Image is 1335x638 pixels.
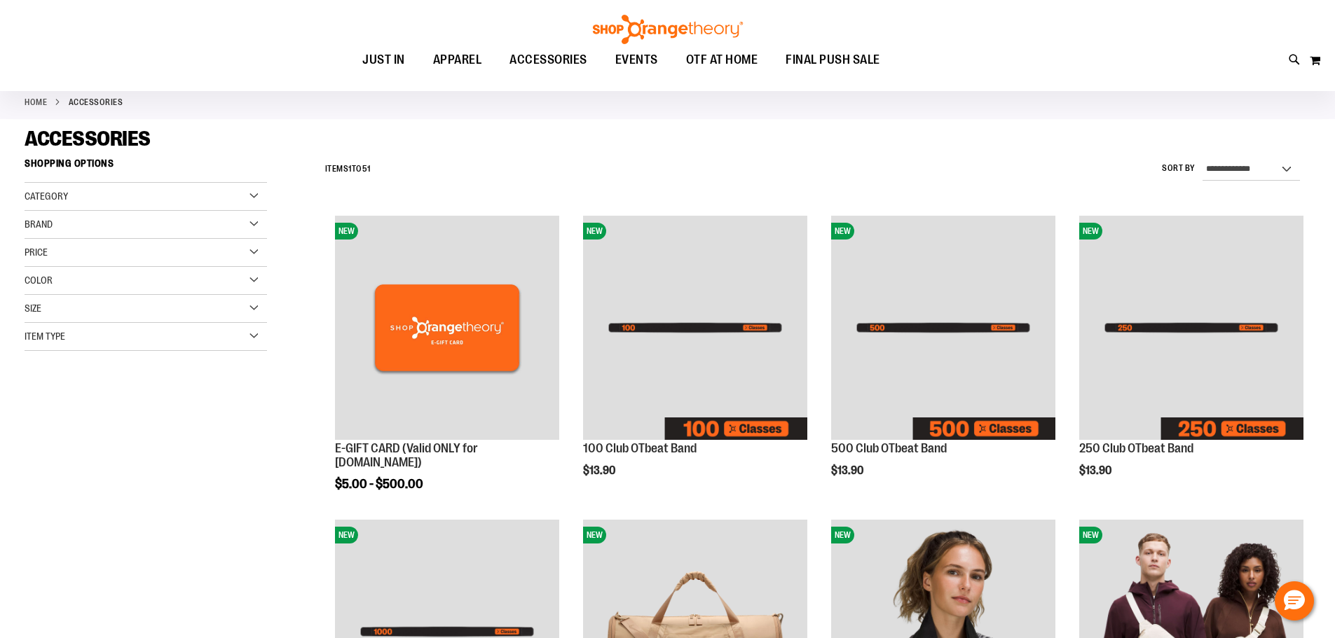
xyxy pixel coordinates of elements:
span: ACCESSORIES [25,127,151,151]
span: NEW [831,223,854,240]
a: Image of 250 Club OTbeat BandNEW [1079,216,1303,442]
span: $5.00 - $500.00 [335,477,423,491]
a: APPAREL [419,44,496,76]
span: ACCESSORIES [509,44,587,76]
a: FINAL PUSH SALE [772,44,894,76]
img: E-GIFT CARD (Valid ONLY for ShopOrangetheory.com) [335,216,559,440]
a: 500 Club OTbeat Band [831,441,947,455]
img: Image of 500 Club OTbeat Band [831,216,1055,440]
span: FINAL PUSH SALE [786,44,880,76]
a: Image of 100 Club OTbeat BandNEW [583,216,807,442]
img: Image of 250 Club OTbeat Band [1079,216,1303,440]
strong: Shopping Options [25,151,267,183]
img: Image of 100 Club OTbeat Band [583,216,807,440]
span: Item Type [25,331,65,342]
span: NEW [583,527,606,543]
span: NEW [583,223,606,240]
span: NEW [831,527,854,543]
a: E-GIFT CARD (Valid ONLY for [DOMAIN_NAME]) [335,441,478,469]
button: Hello, have a question? Let’s chat. [1275,581,1314,620]
span: Size [25,303,41,314]
a: OTF AT HOME [672,44,772,76]
a: ACCESSORIES [495,44,601,76]
span: Brand [25,219,53,230]
span: 1 [348,164,352,174]
div: product [328,209,566,526]
a: 250 Club OTbeat Band [1079,441,1193,455]
span: NEW [335,223,358,240]
span: 51 [362,164,371,174]
div: product [1072,209,1310,506]
span: NEW [1079,527,1102,543]
span: $13.90 [583,464,617,477]
label: Sort By [1162,162,1196,174]
span: $13.90 [831,464,865,477]
span: APPAREL [433,44,482,76]
a: E-GIFT CARD (Valid ONLY for ShopOrangetheory.com)NEW [335,216,559,442]
a: Image of 500 Club OTbeat BandNEW [831,216,1055,442]
h2: Items to [325,158,371,180]
div: product [824,209,1062,506]
span: $13.90 [1079,464,1114,477]
strong: ACCESSORIES [69,96,123,109]
span: NEW [335,527,358,543]
span: EVENTS [615,44,658,76]
span: OTF AT HOME [686,44,758,76]
div: product [576,209,814,506]
span: NEW [1079,223,1102,240]
span: JUST IN [362,44,405,76]
a: 100 Club OTbeat Band [583,441,697,455]
a: EVENTS [601,44,672,76]
a: Home [25,96,47,109]
span: Category [25,190,68,202]
span: Color [25,275,53,286]
img: Shop Orangetheory [591,15,745,44]
a: JUST IN [348,44,419,76]
span: Price [25,247,48,258]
